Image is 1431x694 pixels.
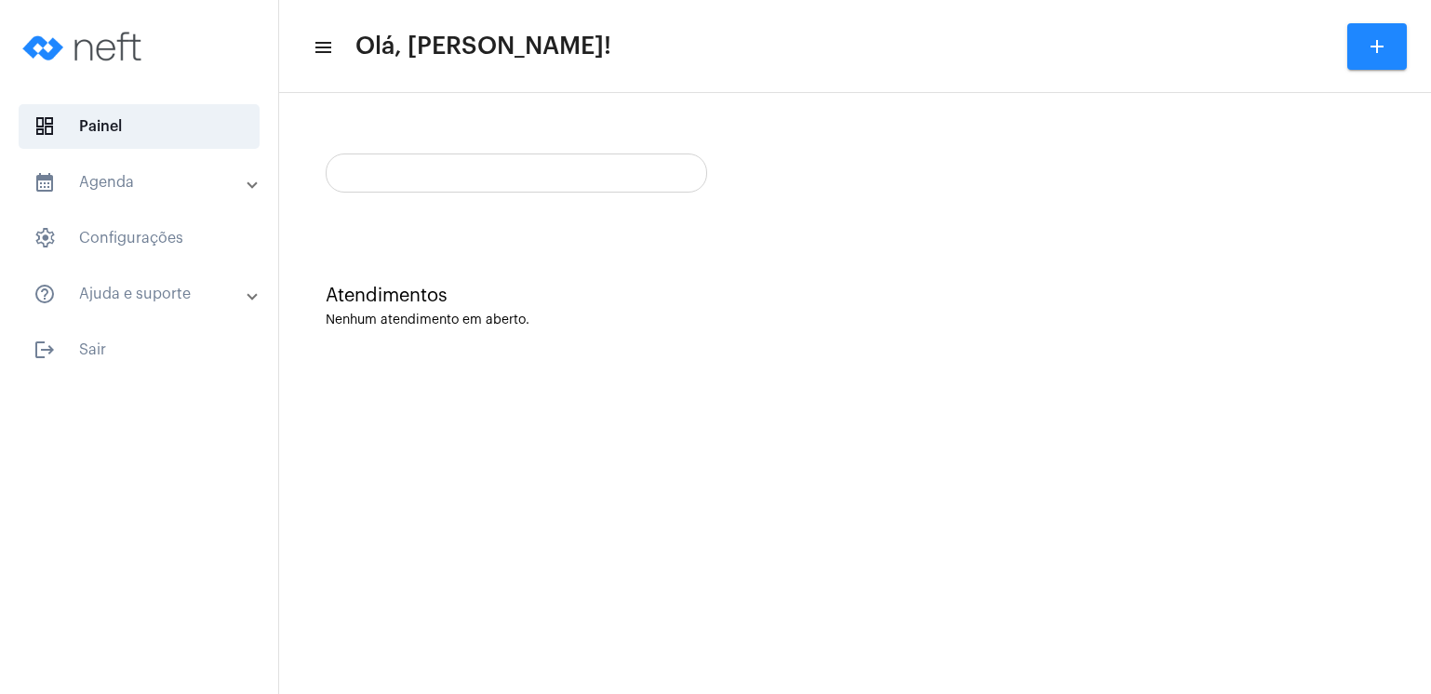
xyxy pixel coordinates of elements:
mat-icon: sidenav icon [33,283,56,305]
mat-icon: add [1366,35,1388,58]
mat-expansion-panel-header: sidenav iconAjuda e suporte [11,272,278,316]
span: Olá, [PERSON_NAME]! [355,32,611,61]
mat-panel-title: Ajuda e suporte [33,283,248,305]
mat-icon: sidenav icon [33,339,56,361]
mat-panel-title: Agenda [33,171,248,194]
span: sidenav icon [33,115,56,138]
mat-icon: sidenav icon [313,36,331,59]
div: Nenhum atendimento em aberto. [326,314,1384,327]
span: sidenav icon [33,227,56,249]
mat-expansion-panel-header: sidenav iconAgenda [11,160,278,205]
div: Atendimentos [326,286,1384,306]
img: logo-neft-novo-2.png [15,9,154,84]
mat-icon: sidenav icon [33,171,56,194]
span: Sair [19,327,260,372]
span: Configurações [19,216,260,260]
span: Painel [19,104,260,149]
